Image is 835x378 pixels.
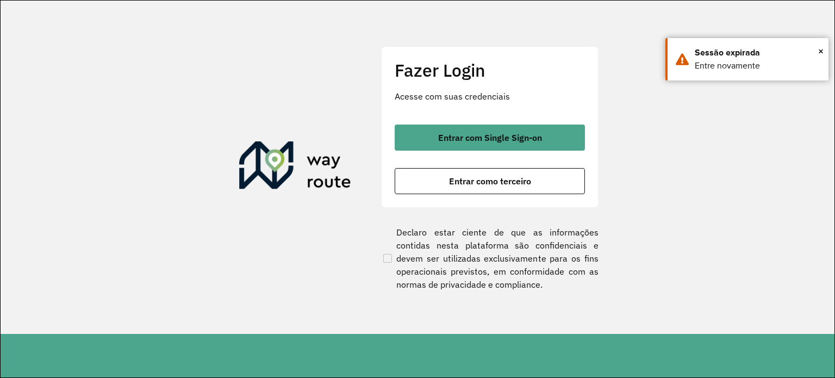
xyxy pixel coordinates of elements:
h2: Fazer Login [395,60,585,80]
p: Acesse com suas credenciais [395,90,585,103]
label: Declaro estar ciente de que as informações contidas nesta plataforma são confidenciais e devem se... [381,226,599,291]
button: button [395,168,585,194]
img: Roteirizador AmbevTech [239,141,351,194]
span: Entrar com Single Sign-on [438,133,542,142]
button: Close [818,43,824,59]
div: Sessão expirada [695,46,820,59]
span: × [818,43,824,59]
button: button [395,125,585,151]
div: Entre novamente [695,59,820,72]
span: Entrar como terceiro [449,177,531,185]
